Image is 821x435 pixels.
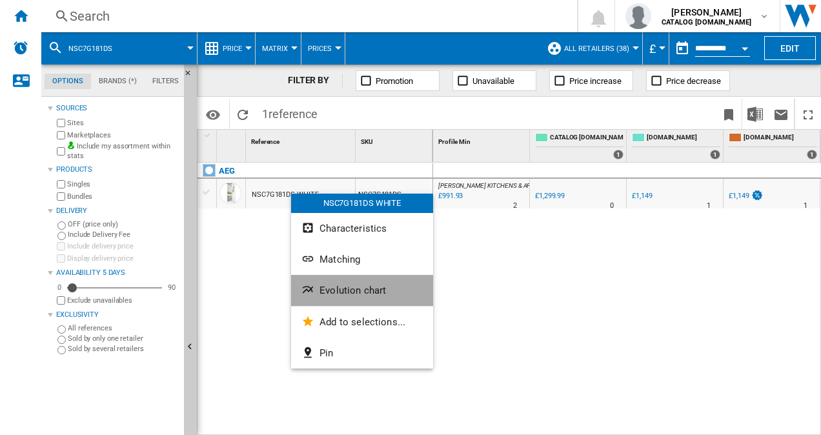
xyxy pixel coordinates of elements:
span: Pin [319,347,333,359]
button: Add to selections... [291,307,433,338]
span: Add to selections... [319,316,405,328]
button: Characteristics [291,213,433,244]
span: Matching [319,254,360,265]
button: Evolution chart [291,275,433,306]
button: Matching [291,244,433,275]
span: Evolution chart [319,285,386,296]
span: Characteristics [319,223,387,234]
button: Pin... [291,338,433,369]
div: NSC7G181DS WHITE [291,194,433,213]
